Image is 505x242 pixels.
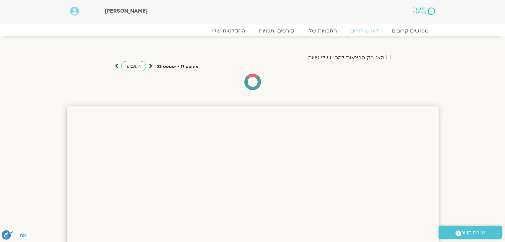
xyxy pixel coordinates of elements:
[344,28,385,34] a: לוח שידורים
[461,228,485,237] span: יצירת קשר
[126,63,141,69] span: השבוע
[308,55,384,61] label: הצג רק הרצאות להם יש לי גישה
[439,226,502,239] a: יצירת קשר
[157,63,199,70] p: אוגוסט 17 - אוגוסט 23
[206,28,252,34] a: ההקלטות שלי
[70,28,435,34] nav: Menu
[252,28,301,34] a: קורסים ותכניות
[121,61,146,71] a: השבוע
[385,28,435,34] a: מפגשים קרובים
[105,7,148,15] span: [PERSON_NAME]
[301,28,344,34] a: התכניות שלי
